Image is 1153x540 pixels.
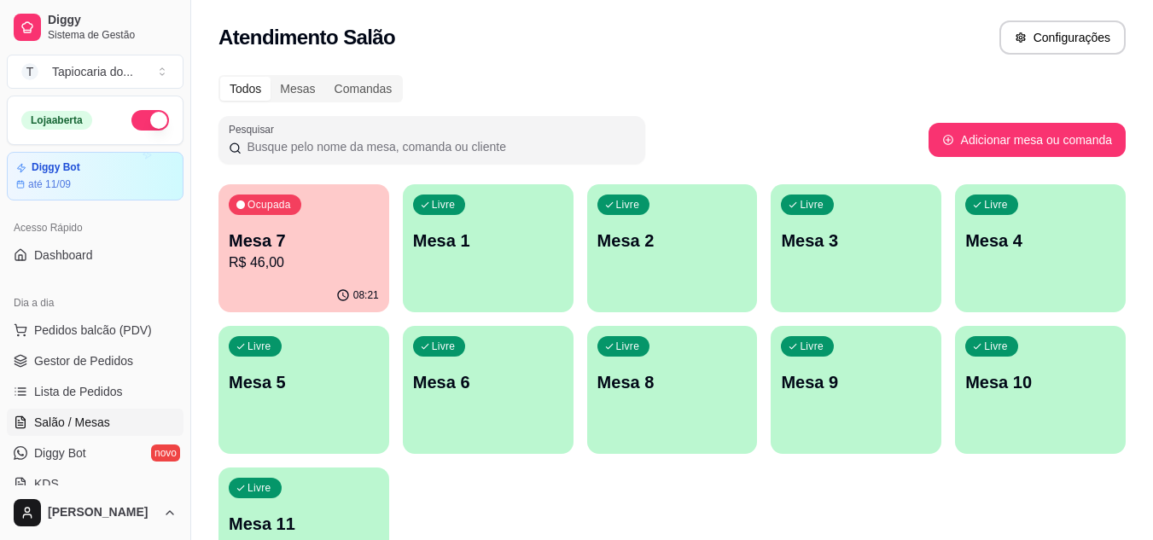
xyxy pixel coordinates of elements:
p: R$ 46,00 [229,253,379,273]
p: Mesa 1 [413,229,563,253]
button: LivreMesa 9 [771,326,941,454]
p: Livre [247,340,271,353]
button: LivreMesa 1 [403,184,574,312]
button: LivreMesa 10 [955,326,1126,454]
p: Livre [616,198,640,212]
a: Diggy Botaté 11/09 [7,152,183,200]
label: Pesquisar [229,122,280,136]
div: Mesas [271,77,324,101]
button: Alterar Status [131,110,169,131]
button: LivreMesa 4 [955,184,1126,312]
button: LivreMesa 2 [587,184,758,312]
p: Livre [800,340,824,353]
p: Livre [432,340,456,353]
div: Comandas [325,77,402,101]
div: Acesso Rápido [7,214,183,241]
a: Gestor de Pedidos [7,347,183,375]
p: Mesa 8 [597,370,748,394]
div: Todos [220,77,271,101]
span: Lista de Pedidos [34,383,123,400]
h2: Atendimento Salão [218,24,395,51]
p: Livre [984,340,1008,353]
button: OcupadaMesa 7R$ 46,0008:21 [218,184,389,312]
p: Livre [247,481,271,495]
span: Dashboard [34,247,93,264]
span: Diggy Bot [34,444,86,462]
button: Adicionar mesa ou comanda [929,123,1126,157]
p: Mesa 9 [781,370,931,394]
div: Tapiocaria do ... [52,63,133,80]
a: Dashboard [7,241,183,269]
span: Sistema de Gestão [48,28,177,42]
p: Mesa 2 [597,229,748,253]
input: Pesquisar [242,138,635,155]
p: Mesa 11 [229,512,379,536]
p: Mesa 10 [965,370,1115,394]
button: Configurações [999,20,1126,55]
button: [PERSON_NAME] [7,492,183,533]
p: 08:21 [353,288,379,302]
a: Lista de Pedidos [7,378,183,405]
a: KDS [7,470,183,497]
p: Mesa 4 [965,229,1115,253]
button: LivreMesa 8 [587,326,758,454]
article: até 11/09 [28,177,71,191]
button: LivreMesa 6 [403,326,574,454]
p: Mesa 6 [413,370,563,394]
p: Livre [616,340,640,353]
p: Mesa 7 [229,229,379,253]
span: Pedidos balcão (PDV) [34,322,152,339]
a: Salão / Mesas [7,409,183,436]
button: LivreMesa 3 [771,184,941,312]
button: LivreMesa 5 [218,326,389,454]
p: Mesa 3 [781,229,931,253]
p: Ocupada [247,198,291,212]
p: Livre [984,198,1008,212]
a: DiggySistema de Gestão [7,7,183,48]
div: Loja aberta [21,111,92,130]
p: Mesa 5 [229,370,379,394]
span: T [21,63,38,80]
article: Diggy Bot [32,161,80,174]
span: Salão / Mesas [34,414,110,431]
p: Livre [800,198,824,212]
span: [PERSON_NAME] [48,505,156,520]
span: Diggy [48,13,177,28]
p: Livre [432,198,456,212]
a: Diggy Botnovo [7,439,183,467]
button: Select a team [7,55,183,89]
span: KDS [34,475,59,492]
button: Pedidos balcão (PDV) [7,316,183,344]
div: Dia a dia [7,289,183,316]
span: Gestor de Pedidos [34,352,133,369]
